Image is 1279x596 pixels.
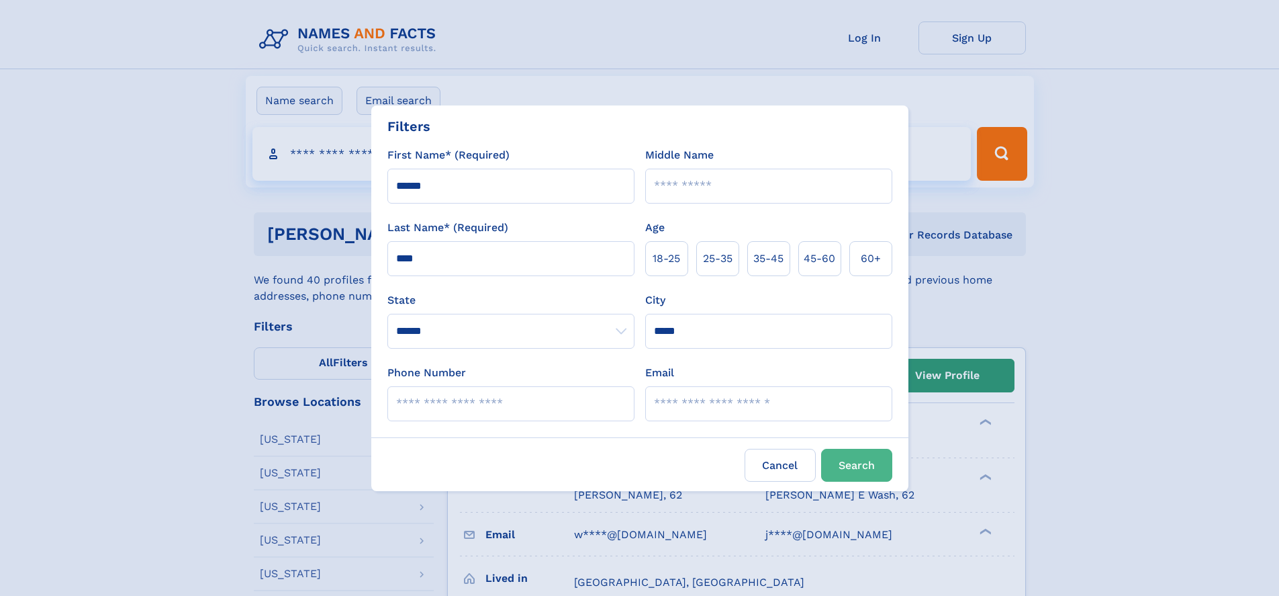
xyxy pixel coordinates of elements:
[387,116,430,136] div: Filters
[645,220,665,236] label: Age
[753,251,784,267] span: 35‑45
[804,251,835,267] span: 45‑60
[645,365,674,381] label: Email
[387,365,466,381] label: Phone Number
[387,147,510,163] label: First Name* (Required)
[703,251,732,267] span: 25‑35
[645,292,665,308] label: City
[387,292,634,308] label: State
[645,147,714,163] label: Middle Name
[653,251,680,267] span: 18‑25
[861,251,881,267] span: 60+
[387,220,508,236] label: Last Name* (Required)
[821,449,892,482] button: Search
[745,449,816,482] label: Cancel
